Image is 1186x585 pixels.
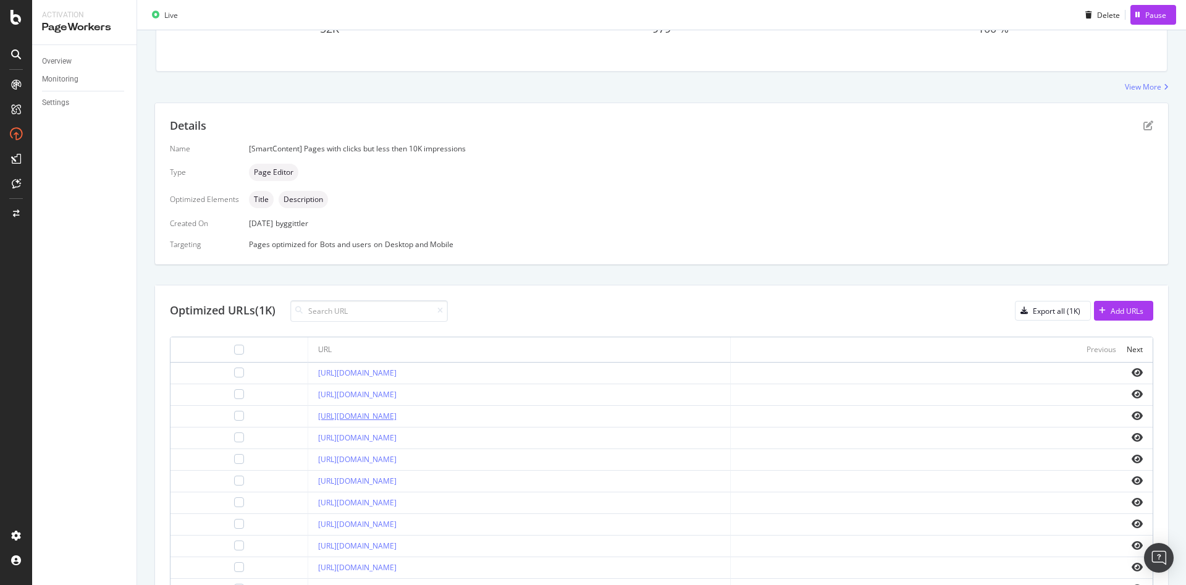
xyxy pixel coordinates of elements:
[42,96,69,109] div: Settings
[170,239,239,250] div: Targeting
[385,239,453,250] div: Desktop and Mobile
[1087,342,1116,357] button: Previous
[1127,344,1143,355] div: Next
[1132,432,1143,442] i: eye
[42,73,78,86] div: Monitoring
[318,562,397,573] a: [URL][DOMAIN_NAME]
[1132,497,1143,507] i: eye
[318,519,397,529] a: [URL][DOMAIN_NAME]
[652,21,671,36] span: 979
[318,541,397,551] a: [URL][DOMAIN_NAME]
[1144,543,1174,573] div: Open Intercom Messenger
[1132,411,1143,421] i: eye
[249,164,298,181] div: neutral label
[42,96,128,109] a: Settings
[249,239,1153,250] div: Pages optimized for on
[1087,344,1116,355] div: Previous
[249,191,274,208] div: neutral label
[254,169,293,176] span: Page Editor
[249,218,1153,229] div: [DATE]
[1145,9,1166,20] div: Pause
[1125,82,1169,92] a: View More
[170,143,239,154] div: Name
[1097,9,1120,20] div: Delete
[318,389,397,400] a: [URL][DOMAIN_NAME]
[1132,368,1143,377] i: eye
[1127,342,1143,357] button: Next
[1132,476,1143,486] i: eye
[1111,306,1143,316] div: Add URLs
[318,368,397,378] a: [URL][DOMAIN_NAME]
[170,118,206,134] div: Details
[1132,541,1143,550] i: eye
[42,55,128,68] a: Overview
[1015,301,1091,321] button: Export all (1K)
[170,218,239,229] div: Created On
[1094,301,1153,321] button: Add URLs
[170,194,239,204] div: Optimized Elements
[318,344,332,355] div: URL
[318,476,397,486] a: [URL][DOMAIN_NAME]
[249,143,1153,154] div: [SmartContent] Pages with clicks but less then 10K impressions
[318,497,397,508] a: [URL][DOMAIN_NAME]
[170,303,275,319] div: Optimized URLs (1K)
[42,10,127,20] div: Activation
[275,218,308,229] div: by ggittler
[1130,5,1176,25] button: Pause
[318,432,397,443] a: [URL][DOMAIN_NAME]
[42,20,127,35] div: PageWorkers
[290,300,448,322] input: Search URL
[279,191,328,208] div: neutral label
[320,239,371,250] div: Bots and users
[1132,389,1143,399] i: eye
[42,55,72,68] div: Overview
[318,411,397,421] a: [URL][DOMAIN_NAME]
[42,73,128,86] a: Monitoring
[318,454,397,465] a: [URL][DOMAIN_NAME]
[1080,5,1120,25] button: Delete
[1125,82,1161,92] div: View More
[284,196,323,203] span: Description
[164,9,178,20] div: Live
[254,196,269,203] span: Title
[1132,562,1143,572] i: eye
[1132,519,1143,529] i: eye
[1143,120,1153,130] div: pen-to-square
[1132,454,1143,464] i: eye
[1033,306,1080,316] div: Export all (1K)
[978,21,1009,36] span: 100 %
[320,21,339,36] span: 52K
[170,167,239,177] div: Type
